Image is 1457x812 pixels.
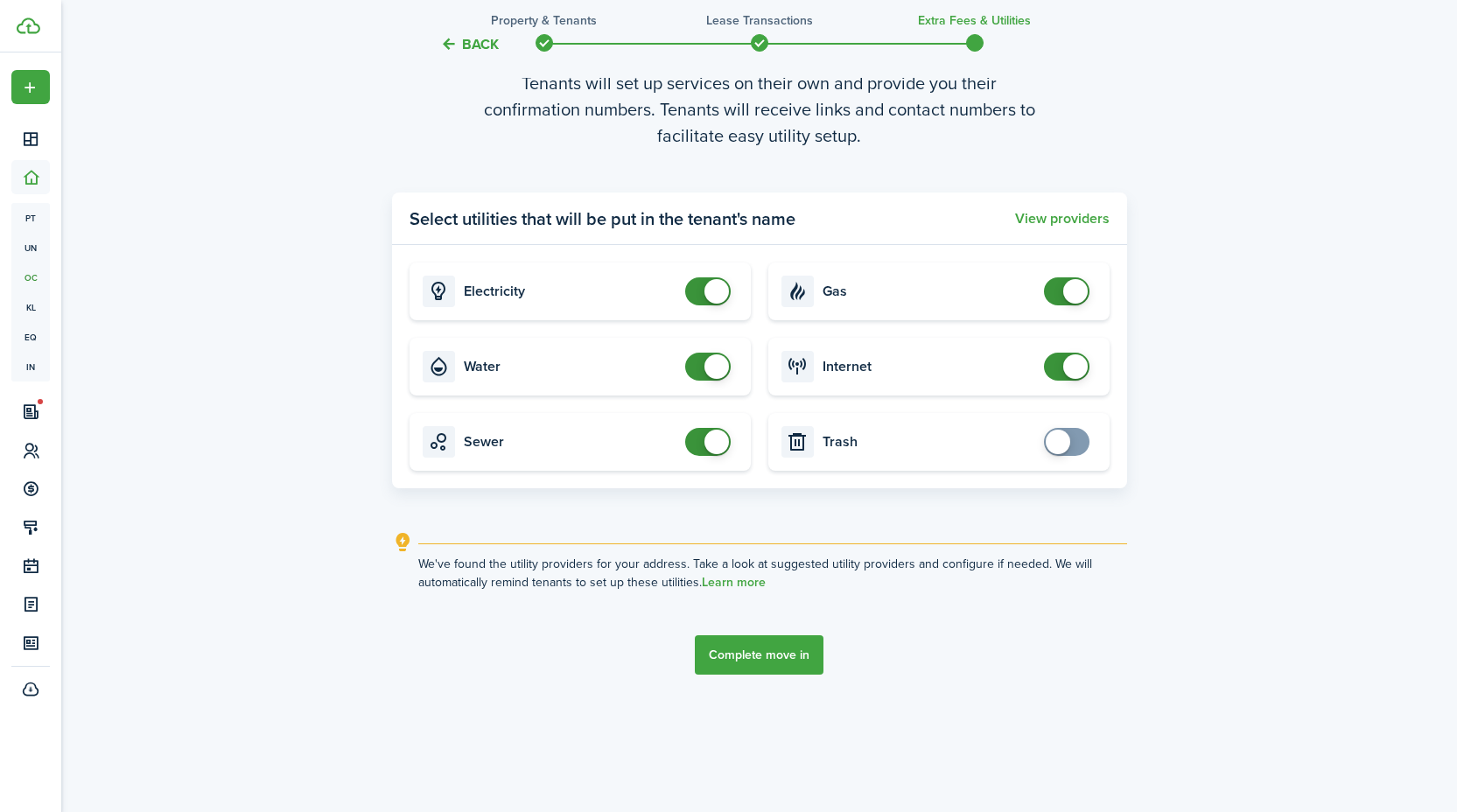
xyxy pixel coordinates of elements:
a: eq [11,322,50,352]
a: oc [11,262,50,292]
card-title: Internet [823,359,1035,374]
h3: Extra fees & Utilities [918,11,1031,30]
a: pt [11,203,50,233]
a: in [11,352,50,381]
h3: Lease Transactions [706,11,813,30]
button: View providers [1015,211,1110,227]
explanation-description: We've found the utility providers for your address. Take a look at suggested utility providers an... [418,555,1127,591]
img: TenantCloud [17,17,40,34]
wizard-step-header-description: Tenants will set up services on their own and provide you their confirmation numbers. Tenants wil... [392,70,1127,149]
a: kl [11,292,50,322]
button: Back [440,35,499,53]
h3: Property & Tenants [491,11,597,30]
card-title: Sewer [464,434,676,450]
card-title: Gas [823,283,1035,299]
i: outline [392,532,414,553]
a: Learn more [702,576,766,590]
panel-main-title: Select utilities that will be put in the tenant's name [410,206,795,232]
button: Open menu [11,70,50,104]
card-title: Water [464,359,676,374]
card-title: Electricity [464,283,676,299]
card-title: Trash [823,434,1035,450]
button: Complete move in [695,635,823,675]
a: un [11,233,50,262]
